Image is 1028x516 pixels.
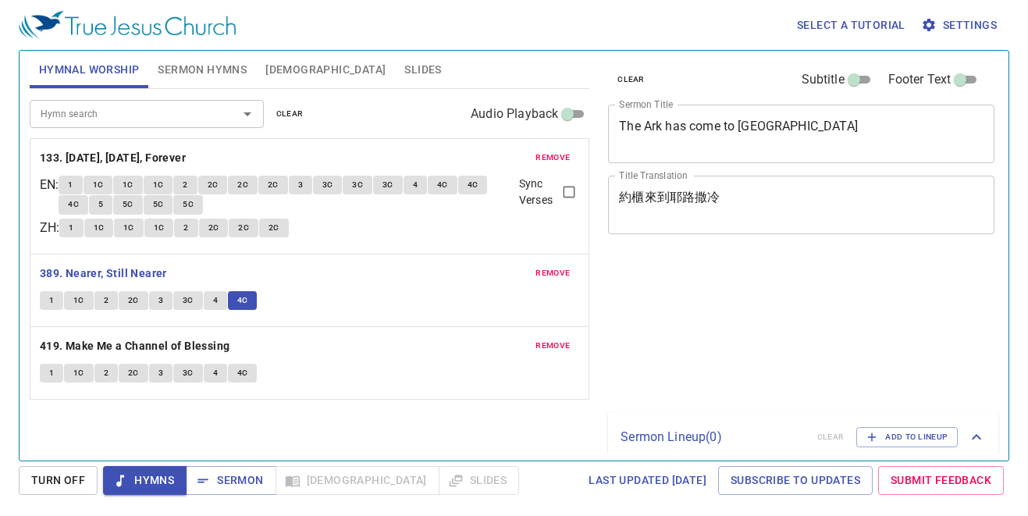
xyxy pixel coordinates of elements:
button: 4 [204,291,227,310]
span: Submit Feedback [891,471,991,490]
span: 1C [123,178,133,192]
button: 5C [113,195,143,214]
button: Hymns [103,466,187,495]
span: 3C [183,366,194,380]
button: 1C [84,219,114,237]
button: 3 [149,291,173,310]
button: remove [526,148,579,167]
button: 3C [173,291,203,310]
span: 3 [158,294,163,308]
button: 3C [373,176,403,194]
button: 1C [84,176,113,194]
span: 4C [237,294,248,308]
span: 3C [183,294,194,308]
button: 4 [204,364,227,383]
textarea: The Ark has come to [GEOGRAPHIC_DATA] [619,119,984,148]
span: clear [617,73,645,87]
button: 2C [199,219,229,237]
button: 2C [259,219,289,237]
span: Audio Playback [471,105,558,123]
span: 1C [94,221,105,235]
b: 133. [DATE], [DATE], Forever [40,148,186,168]
button: 2C [119,364,148,383]
button: 4C [458,176,488,194]
span: 2C [208,221,219,235]
button: 1 [40,291,63,310]
span: remove [535,339,570,353]
button: clear [608,70,654,89]
span: 1C [153,178,164,192]
button: 2C [228,176,258,194]
button: 419. Make Me a Channel of Blessing [40,336,233,356]
span: 2C [269,221,279,235]
button: 2 [173,176,197,194]
button: 2C [119,291,148,310]
button: 2C [258,176,288,194]
button: Add to Lineup [856,427,958,447]
button: remove [526,264,579,283]
button: 4C [228,364,258,383]
span: Turn Off [31,471,85,490]
button: 2C [229,219,258,237]
span: Last updated [DATE] [589,471,706,490]
b: 389. Nearer, Still Nearer [40,264,167,283]
span: remove [535,266,570,280]
img: True Jesus Church [19,11,236,39]
button: 4C [228,291,258,310]
button: 5C [144,195,173,214]
span: 5C [183,198,194,212]
span: 1C [73,366,84,380]
button: 389. Nearer, Still Nearer [40,264,169,283]
span: Select a tutorial [797,16,905,35]
button: 3 [289,176,312,194]
a: Submit Feedback [878,466,1004,495]
button: 3C [173,364,203,383]
span: 2 [183,178,187,192]
span: 2 [104,366,108,380]
span: 2C [128,366,139,380]
button: 2 [94,364,118,383]
button: 5 [89,195,112,214]
button: 4 [404,176,427,194]
span: 4 [413,178,418,192]
a: Last updated [DATE] [582,466,713,495]
button: 2 [94,291,118,310]
span: Footer Text [888,70,952,89]
button: 3C [313,176,343,194]
button: 1C [114,219,144,237]
span: remove [535,151,570,165]
button: 2 [174,219,197,237]
button: Settings [918,11,1003,40]
span: 1C [154,221,165,235]
span: 5C [123,198,133,212]
button: 1C [113,176,143,194]
p: ZH : [40,219,59,237]
span: 2 [104,294,108,308]
button: 1C [64,291,94,310]
textarea: 約櫃來到耶路撒冷 [619,190,984,219]
span: Hymnal Worship [39,60,140,80]
span: Add to Lineup [866,430,948,444]
button: Sermon [186,466,276,495]
span: Settings [924,16,997,35]
button: Turn Off [19,466,98,495]
button: 1 [40,364,63,383]
span: 1 [68,178,73,192]
span: 3C [352,178,363,192]
button: 1 [59,176,82,194]
span: 2C [237,178,248,192]
b: 419. Make Me a Channel of Blessing [40,336,230,356]
button: 4C [428,176,457,194]
span: 3 [158,366,163,380]
button: 1C [144,176,173,194]
button: 3 [149,364,173,383]
a: Subscribe to Updates [718,466,873,495]
span: 2C [238,221,249,235]
span: 2 [183,221,188,235]
span: Sermon Hymns [158,60,247,80]
span: 1C [123,221,134,235]
span: 3C [322,178,333,192]
span: 4 [213,366,218,380]
p: EN : [40,176,59,194]
span: 4 [213,294,218,308]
